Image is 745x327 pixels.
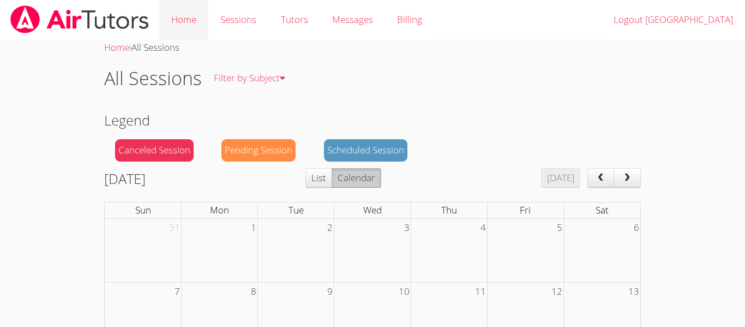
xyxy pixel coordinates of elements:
span: Messages [332,13,373,26]
span: 3 [403,219,411,237]
span: 7 [173,283,181,301]
span: Sun [135,204,151,216]
span: Tue [289,204,304,216]
span: 8 [250,283,257,301]
span: 12 [550,283,563,301]
button: Calendar [332,168,381,188]
span: 5 [556,219,563,237]
span: 6 [633,219,640,237]
span: 31 [168,219,181,237]
span: Thu [441,204,457,216]
span: 10 [398,283,411,301]
span: 13 [627,283,640,301]
span: All Sessions [131,41,179,53]
span: 11 [474,283,487,301]
button: List [305,168,332,188]
span: 9 [326,283,334,301]
button: next [614,168,641,188]
span: Wed [363,204,382,216]
a: Home [104,41,129,53]
div: Scheduled Session [324,139,407,162]
span: 4 [479,219,487,237]
img: airtutors_banner-c4298cdbf04f3fff15de1276eac7730deb9818008684d7c2e4769d2f7ddbe033.png [9,5,150,33]
button: [DATE] [541,168,580,188]
span: Mon [210,204,229,216]
span: Fri [520,204,531,216]
span: 2 [326,219,334,237]
h2: Legend [104,110,641,130]
span: 1 [250,219,257,237]
div: Pending Session [221,139,296,162]
h1: All Sessions [104,64,202,92]
div: Canceled Session [115,139,194,162]
div: › [104,40,641,56]
button: prev [587,168,615,188]
h2: [DATE] [104,168,146,189]
span: Sat [596,204,609,216]
a: Filter by Subject [202,58,297,98]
